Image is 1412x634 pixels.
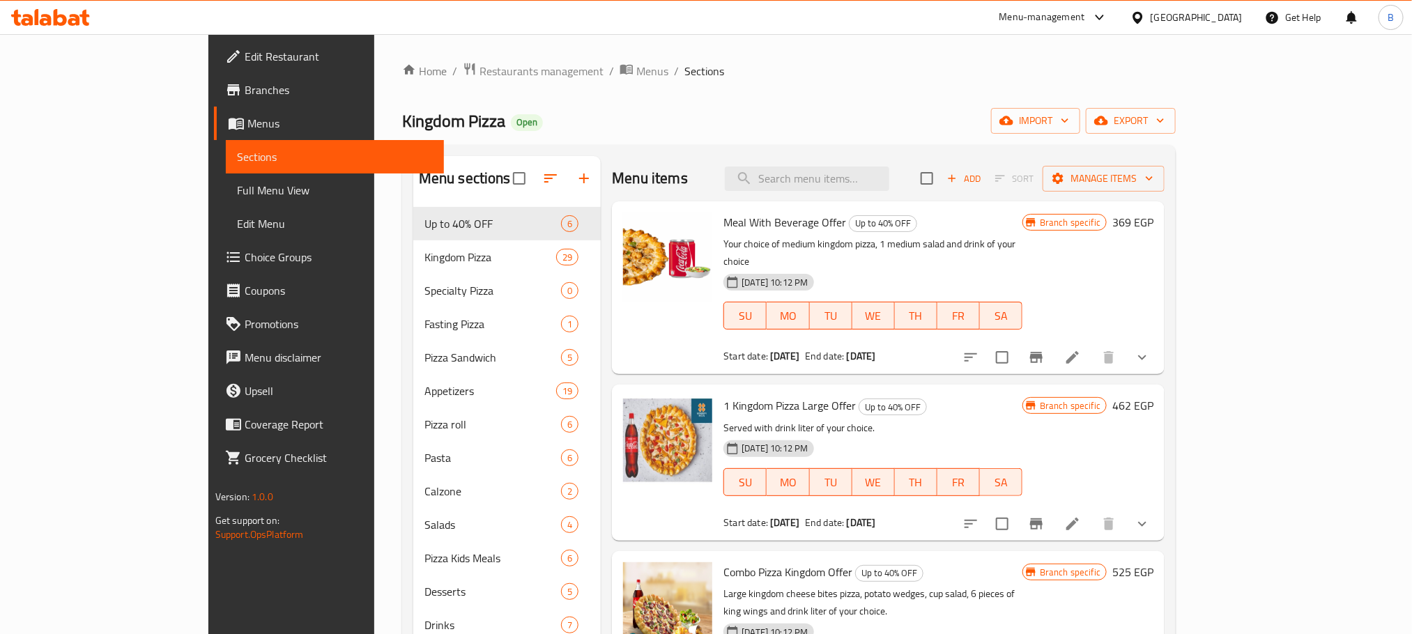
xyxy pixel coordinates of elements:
button: TU [810,468,852,496]
a: Sections [226,140,444,173]
span: Menu disclaimer [245,349,433,366]
span: Combo Pizza Kingdom Offer [723,562,852,582]
button: Branch-specific-item [1020,507,1053,541]
p: Your choice of medium kingdom pizza, 1 medium salad and drink of your choice [723,235,1022,270]
button: WE [852,302,895,330]
span: Menus [636,63,668,79]
div: items [561,449,578,466]
div: Desserts5 [413,575,601,608]
span: MO [772,472,804,493]
div: items [561,483,578,500]
div: items [561,416,578,433]
span: 29 [557,251,578,264]
span: Up to 40% OFF [424,215,561,232]
a: Menus [214,107,444,140]
button: Branch-specific-item [1020,341,1053,374]
div: Calzone2 [413,474,601,508]
span: Select to update [988,509,1017,539]
span: Menus [247,115,433,132]
div: Pasta6 [413,441,601,474]
div: items [556,249,578,265]
span: 6 [562,451,578,465]
span: 19 [557,385,578,398]
a: Edit menu item [1064,349,1081,366]
div: Menu-management [999,9,1085,26]
span: Coverage Report [245,416,433,433]
span: 2 [562,485,578,498]
span: 7 [562,619,578,632]
button: Add section [567,162,601,195]
span: End date: [805,347,844,365]
b: [DATE] [847,347,876,365]
button: FR [937,468,980,496]
span: End date: [805,513,844,532]
button: MO [767,302,809,330]
button: sort-choices [954,341,988,374]
a: Edit Restaurant [214,40,444,73]
span: 1 Kingdom Pizza Large Offer [723,395,856,416]
span: FR [943,306,974,326]
span: SU [730,306,761,326]
button: delete [1092,507,1126,541]
span: Pizza Sandwich [424,349,561,366]
button: export [1086,108,1176,134]
span: Edit Restaurant [245,48,433,65]
span: 5 [562,351,578,364]
span: SU [730,472,761,493]
span: Sort sections [534,162,567,195]
a: Grocery Checklist [214,441,444,474]
span: WE [858,472,889,493]
button: show more [1126,507,1159,541]
a: Upsell [214,374,444,408]
li: / [674,63,679,79]
span: Fasting Pizza [424,316,561,332]
div: Up to 40% OFF [849,215,917,232]
span: 6 [562,418,578,431]
span: 5 [562,585,578,598]
button: TH [895,302,937,330]
b: [DATE] [770,513,799,532]
span: Open [511,116,543,128]
div: items [561,215,578,232]
h6: 369 EGP [1112,212,1153,232]
span: [DATE] 10:12 PM [736,276,813,289]
div: Appetizers [424,382,556,399]
a: Choice Groups [214,240,444,274]
span: Manage items [1054,170,1153,187]
span: Drinks [424,617,561,633]
span: Version: [215,488,250,506]
h6: 525 EGP [1112,562,1153,582]
button: show more [1126,341,1159,374]
input: search [725,167,889,191]
span: Kingdom Pizza [424,249,556,265]
span: SA [985,472,1017,493]
span: Sections [237,148,433,165]
span: Start date: [723,347,768,365]
span: Up to 40% OFF [850,215,916,231]
span: Branch specific [1034,216,1106,229]
span: Pizza Kids Meals [424,550,561,566]
span: Calzone [424,483,561,500]
p: Large kingdom cheese bites pizza, potato wedges, cup salad, 6 pieces of king wings and drink lite... [723,585,1022,620]
nav: breadcrumb [402,62,1176,80]
span: Select to update [988,343,1017,372]
span: Grocery Checklist [245,449,433,466]
span: Desserts [424,583,561,600]
span: Up to 40% OFF [856,565,923,581]
span: TU [815,472,847,493]
div: items [561,617,578,633]
button: TH [895,468,937,496]
div: Salads4 [413,508,601,541]
span: Kingdom Pizza [402,105,505,137]
span: export [1097,112,1165,130]
span: WE [858,306,889,326]
button: Manage items [1043,166,1165,192]
div: items [556,382,578,399]
span: Edit Menu [237,215,433,232]
a: Edit Menu [226,207,444,240]
button: sort-choices [954,507,988,541]
h2: Menu items [612,168,688,189]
